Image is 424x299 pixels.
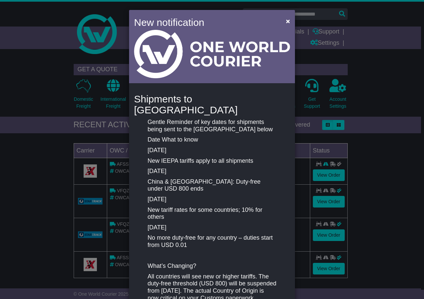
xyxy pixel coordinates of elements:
[148,168,276,175] p: [DATE]
[148,157,276,165] p: New IEEPA tariffs apply to all shipments
[148,207,276,221] p: New tariff rates for some countries; 10% for others
[148,136,276,144] p: Date What to know
[148,263,276,270] p: What’s Changing?
[148,234,276,249] p: No more duty-free for any country – duties start from USD 0.01
[148,196,276,203] p: [DATE]
[286,17,290,25] span: ×
[148,147,276,154] p: [DATE]
[134,30,290,78] img: Light
[283,14,293,28] button: Close
[134,93,290,115] h4: Shipments to [GEOGRAPHIC_DATA]
[148,224,276,231] p: [DATE]
[148,119,276,133] p: Gentle Reminder of key dates for shipments being sent to the [GEOGRAPHIC_DATA] below
[148,178,276,193] p: China & [GEOGRAPHIC_DATA]: Duty-free under USD 800 ends
[134,15,276,30] h4: New notification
